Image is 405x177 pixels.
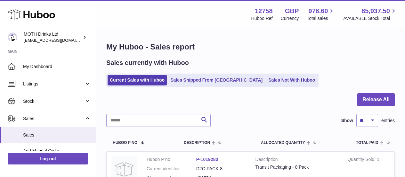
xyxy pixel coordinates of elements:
[147,156,196,163] dt: Huboo P no
[266,75,317,85] a: Sales Not With Huboo
[255,164,338,170] div: Transit Packaging - 8 Pack
[356,141,378,145] span: Total paid
[168,75,265,85] a: Sales Shipped From [GEOGRAPHIC_DATA]
[343,15,397,22] span: AVAILABLE Stock Total
[147,166,196,172] dt: Current identifier
[184,141,210,145] span: Description
[24,31,81,43] div: MOTH Drinks Ltd
[8,153,88,164] a: Log out
[285,7,299,15] strong: GBP
[23,98,84,104] span: Stock
[255,156,338,164] strong: Description
[113,141,137,145] span: Huboo P no
[24,38,94,43] span: [EMAIL_ADDRESS][DOMAIN_NAME]
[343,7,397,22] a: 85,937.50 AVAILABLE Stock Total
[281,15,299,22] div: Currency
[106,42,395,52] h1: My Huboo - Sales report
[196,157,218,162] a: P-1019280
[251,15,273,22] div: Huboo Ref
[341,118,353,124] label: Show
[23,116,84,122] span: Sales
[196,166,246,172] dd: D2C-PACK-8
[261,141,305,145] span: ALLOCATED Quantity
[307,15,335,22] span: Total sales
[357,93,395,106] button: Release All
[106,58,189,67] h2: Sales currently with Huboo
[347,157,377,164] strong: Quantity Sold
[361,7,390,15] span: 85,937.50
[23,81,84,87] span: Listings
[255,7,273,15] strong: 12758
[8,32,17,42] img: orders@mothdrinks.com
[381,118,395,124] span: entries
[308,7,328,15] span: 978.60
[108,75,167,85] a: Current Sales with Huboo
[307,7,335,22] a: 978.60 Total sales
[23,132,91,138] span: Sales
[23,64,91,70] span: My Dashboard
[23,148,91,154] span: Add Manual Order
